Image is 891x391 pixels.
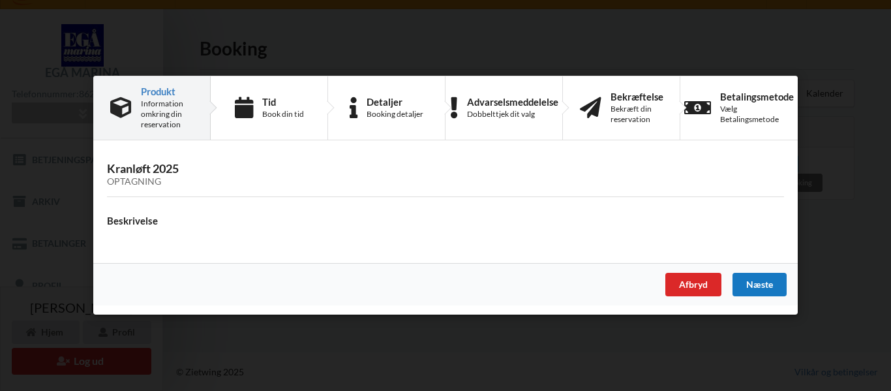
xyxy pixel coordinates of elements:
div: Afbryd [665,274,721,297]
div: Book din tid [262,109,304,119]
div: Dobbelttjek dit valg [467,109,558,119]
div: Tid [262,97,304,107]
h4: Beskrivelse [107,215,784,227]
div: Booking detaljer [367,109,423,119]
h3: Kranløft 2025 [107,162,784,188]
div: Optagning [107,177,784,188]
div: Næste [732,274,787,297]
div: Bekræft din reservation [611,104,663,125]
div: Bekræftelse [611,91,663,102]
div: Produkt [141,86,193,97]
div: Vælg Betalingsmetode [720,104,794,125]
div: Information omkring din reservation [141,99,193,130]
div: Detaljer [367,97,423,107]
div: Betalingsmetode [720,91,794,102]
div: Advarselsmeddelelse [467,97,558,107]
